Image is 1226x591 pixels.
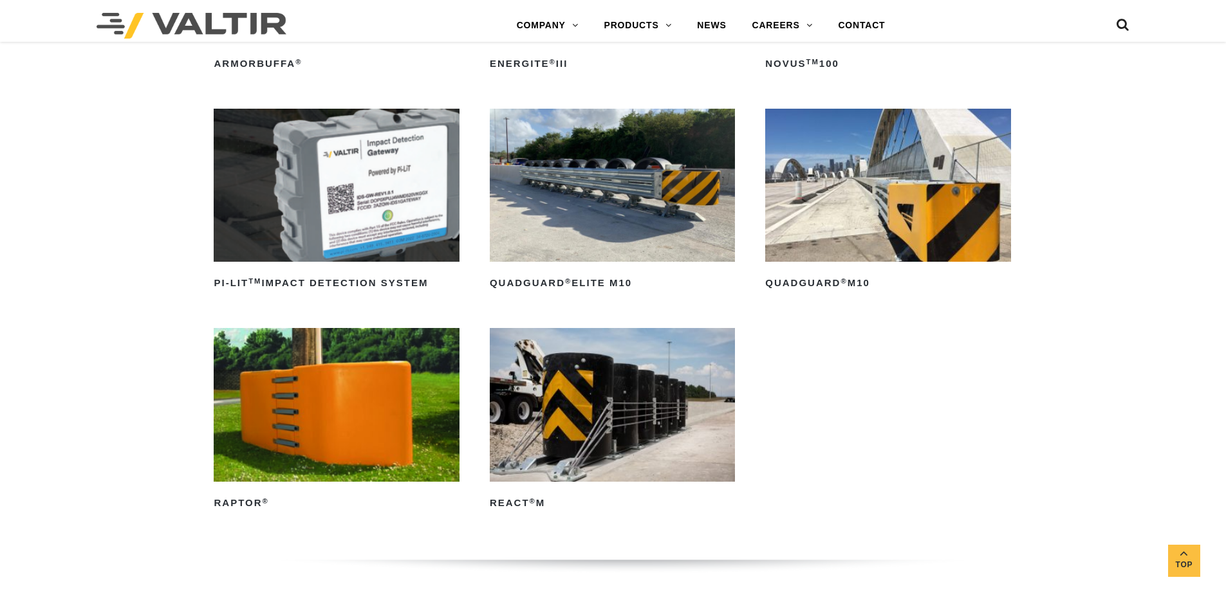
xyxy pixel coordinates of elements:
h2: QuadGuard Elite M10 [490,273,735,294]
h2: REACT M [490,493,735,514]
sup: ® [550,58,556,66]
sup: ® [841,277,847,285]
h2: ArmorBuffa [214,53,459,74]
sup: ® [263,497,269,505]
a: PRODUCTS [591,13,685,39]
a: PI-LITTMImpact Detection System [214,109,459,294]
sup: TM [248,277,261,285]
h2: ENERGITE III [490,53,735,74]
a: CONTACT [825,13,898,39]
a: COMPANY [504,13,591,39]
img: Valtir [97,13,286,39]
h2: RAPTOR [214,493,459,514]
a: RAPTOR® [214,328,459,513]
a: NEWS [684,13,739,39]
a: CAREERS [739,13,826,39]
a: QuadGuard®Elite M10 [490,109,735,294]
sup: ® [295,58,302,66]
h2: PI-LIT Impact Detection System [214,273,459,294]
h2: QuadGuard M10 [765,273,1010,294]
h2: NOVUS 100 [765,53,1010,74]
a: QuadGuard®M10 [765,109,1010,294]
sup: ® [530,497,536,505]
a: REACT®M [490,328,735,513]
span: Top [1168,558,1200,572]
a: Top [1168,545,1200,577]
sup: ® [565,277,571,285]
sup: TM [806,58,819,66]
